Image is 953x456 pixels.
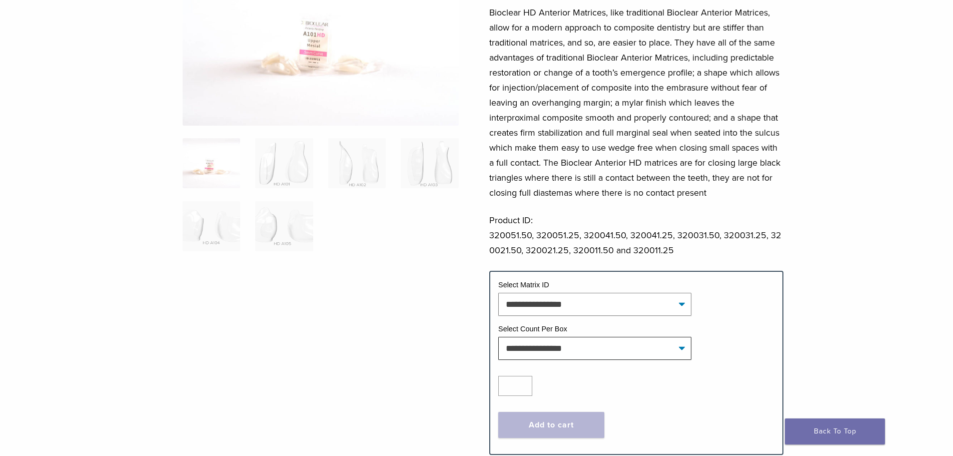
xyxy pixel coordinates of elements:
[489,213,783,258] p: Product ID: 320051.50, 320051.25, 320041.50, 320041.25, 320031.50, 320031.25, 320021.50, 320021.2...
[498,281,549,289] label: Select Matrix ID
[489,5,783,200] p: Bioclear HD Anterior Matrices, like traditional Bioclear Anterior Matrices, allow for a modern ap...
[328,138,386,188] img: HD Matrix A Series - Image 3
[785,418,885,444] a: Back To Top
[498,412,604,438] button: Add to cart
[401,138,458,188] img: HD Matrix A Series - Image 4
[183,201,240,251] img: HD Matrix A Series - Image 5
[255,138,313,188] img: HD Matrix A Series - Image 2
[183,138,240,188] img: Anterior-HD-A-Series-Matrices-324x324.jpg
[255,201,313,251] img: HD Matrix A Series - Image 6
[498,325,567,333] label: Select Count Per Box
